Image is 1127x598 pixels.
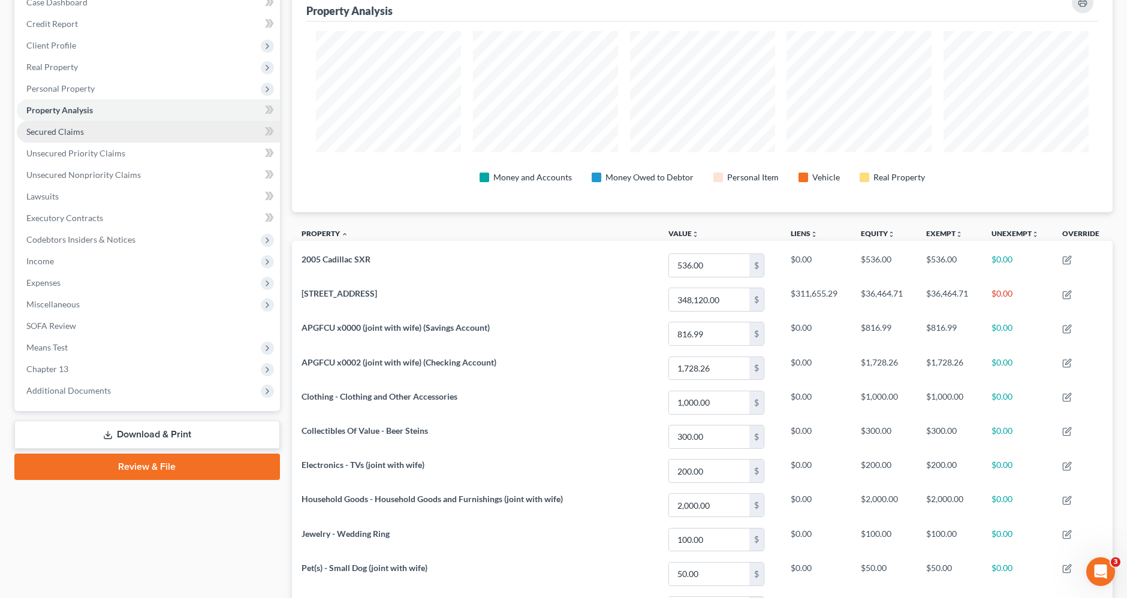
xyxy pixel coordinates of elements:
[302,494,563,504] span: Household Goods - Household Goods and Furnishings (joint with wife)
[982,488,1053,523] td: $0.00
[749,563,764,585] div: $
[917,557,982,591] td: $50.00
[749,254,764,277] div: $
[306,4,393,18] div: Property Analysis
[17,99,280,121] a: Property Analysis
[749,288,764,311] div: $
[606,171,694,183] div: Money Owed to Debtor
[917,419,982,454] td: $300.00
[851,351,917,385] td: $1,728.26
[917,523,982,557] td: $100.00
[26,126,84,137] span: Secured Claims
[749,425,764,448] div: $
[749,391,764,414] div: $
[781,557,851,591] td: $0.00
[851,523,917,557] td: $100.00
[1053,222,1113,249] th: Override
[26,299,80,309] span: Miscellaneous
[1086,557,1115,586] iframe: Intercom live chat
[17,164,280,186] a: Unsecured Nonpriority Claims
[888,231,895,238] i: unfold_more
[956,231,963,238] i: unfold_more
[302,288,377,298] span: [STREET_ADDRESS]
[669,357,749,380] input: 0.00
[926,229,963,238] a: Exemptunfold_more
[302,391,457,401] span: Clothing - Clothing and Other Accessories
[14,454,280,480] a: Review & File
[668,229,699,238] a: Valueunfold_more
[917,248,982,282] td: $536.00
[851,488,917,523] td: $2,000.00
[749,494,764,517] div: $
[26,213,103,223] span: Executory Contracts
[669,391,749,414] input: 0.00
[982,523,1053,557] td: $0.00
[17,143,280,164] a: Unsecured Priority Claims
[781,488,851,523] td: $0.00
[17,13,280,35] a: Credit Report
[26,277,61,288] span: Expenses
[810,231,818,238] i: unfold_more
[851,454,917,488] td: $200.00
[982,454,1053,488] td: $0.00
[669,494,749,517] input: 0.00
[982,248,1053,282] td: $0.00
[781,283,851,317] td: $311,655.29
[917,317,982,351] td: $816.99
[917,488,982,523] td: $2,000.00
[728,171,779,183] div: Personal Item
[302,563,427,573] span: Pet(s) - Small Dog (joint with wife)
[669,322,749,345] input: 0.00
[26,385,111,395] span: Additional Documents
[14,421,280,449] a: Download & Print
[302,425,428,436] span: Collectibles Of Value - Beer Steins
[749,460,764,482] div: $
[781,454,851,488] td: $0.00
[302,528,390,539] span: Jewelry - Wedding Ring
[26,191,59,201] span: Lawsuits
[781,317,851,351] td: $0.00
[669,563,749,585] input: 0.00
[17,121,280,143] a: Secured Claims
[749,528,764,551] div: $
[26,256,54,266] span: Income
[26,83,95,93] span: Personal Property
[982,419,1053,454] td: $0.00
[874,171,926,183] div: Real Property
[982,557,1053,591] td: $0.00
[982,283,1053,317] td: $0.00
[17,315,280,337] a: SOFA Review
[851,419,917,454] td: $300.00
[781,419,851,454] td: $0.00
[669,528,749,551] input: 0.00
[26,364,68,374] span: Chapter 13
[26,234,135,244] span: Codebtors Insiders & Notices
[669,254,749,277] input: 0.00
[17,207,280,229] a: Executory Contracts
[917,454,982,488] td: $200.00
[302,460,424,470] span: Electronics - TVs (joint with wife)
[851,317,917,351] td: $816.99
[851,557,917,591] td: $50.00
[669,288,749,311] input: 0.00
[26,19,78,29] span: Credit Report
[26,321,76,331] span: SOFA Review
[992,229,1039,238] a: Unexemptunfold_more
[791,229,818,238] a: Liensunfold_more
[26,105,93,115] span: Property Analysis
[851,385,917,419] td: $1,000.00
[1032,231,1039,238] i: unfold_more
[302,322,490,333] span: APGFCU x0000 (joint with wife) (Savings Account)
[982,351,1053,385] td: $0.00
[917,283,982,317] td: $36,464.71
[982,385,1053,419] td: $0.00
[813,171,840,183] div: Vehicle
[749,357,764,380] div: $
[26,40,76,50] span: Client Profile
[781,248,851,282] td: $0.00
[861,229,895,238] a: Equityunfold_more
[749,322,764,345] div: $
[494,171,572,183] div: Money and Accounts
[781,385,851,419] td: $0.00
[917,351,982,385] td: $1,728.26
